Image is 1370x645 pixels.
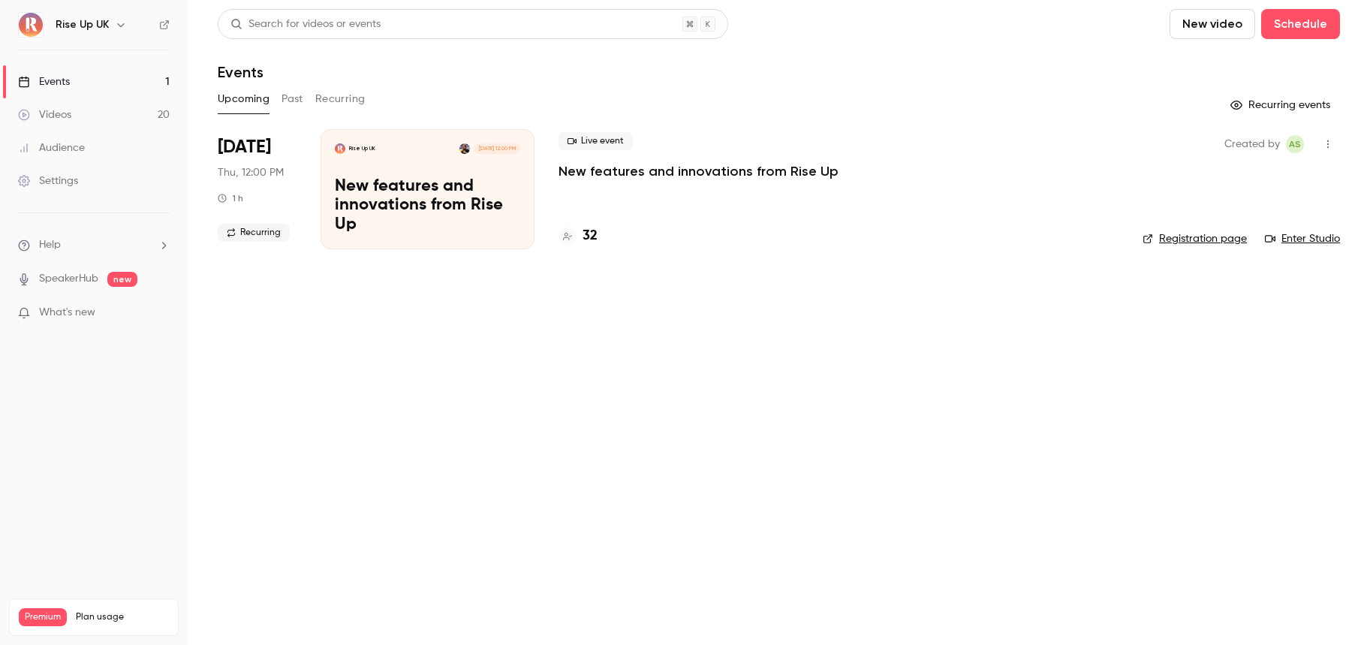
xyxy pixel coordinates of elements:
[559,132,633,150] span: Live event
[39,305,95,321] span: What's new
[56,17,109,32] h6: Rise Up UK
[1224,93,1340,117] button: Recurring events
[18,107,71,122] div: Videos
[76,611,169,623] span: Plan usage
[282,87,303,111] button: Past
[18,140,85,155] div: Audience
[152,306,170,320] iframe: Noticeable Trigger
[18,237,170,253] li: help-dropdown-opener
[1143,231,1247,246] a: Registration page
[321,129,534,249] a: New features and innovations from Rise UpRise Up UKGlenn Diedrich[DATE] 12:00 PMNew features and ...
[230,17,381,32] div: Search for videos or events
[218,192,243,204] div: 1 h
[39,271,98,287] a: SpeakerHub
[18,173,78,188] div: Settings
[1261,9,1340,39] button: Schedule
[583,226,598,246] h4: 32
[1286,135,1304,153] span: Aliocha Segard
[18,74,70,89] div: Events
[559,162,839,180] a: New features and innovations from Rise Up
[39,237,61,253] span: Help
[1289,135,1301,153] span: AS
[315,87,366,111] button: Recurring
[218,129,297,249] div: Sep 25 Thu, 11:00 AM (Europe/London)
[1170,9,1255,39] button: New video
[459,143,470,154] img: Glenn Diedrich
[218,224,290,242] span: Recurring
[19,608,67,626] span: Premium
[218,63,263,81] h1: Events
[349,145,375,152] p: Rise Up UK
[474,143,519,154] span: [DATE] 12:00 PM
[218,87,269,111] button: Upcoming
[1224,135,1280,153] span: Created by
[335,177,520,235] p: New features and innovations from Rise Up
[218,165,284,180] span: Thu, 12:00 PM
[559,226,598,246] a: 32
[335,143,345,154] img: New features and innovations from Rise Up
[1265,231,1340,246] a: Enter Studio
[107,272,137,287] span: new
[19,13,43,37] img: Rise Up UK
[218,135,271,159] span: [DATE]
